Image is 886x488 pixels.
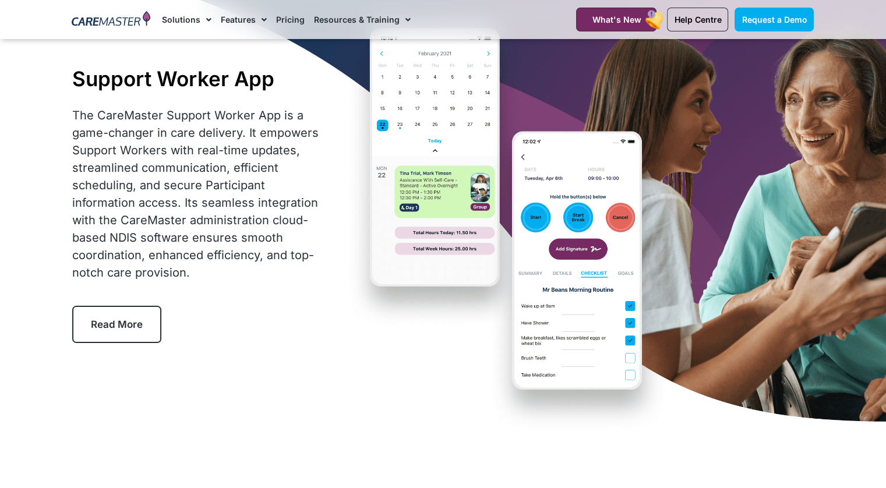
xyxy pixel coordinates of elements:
img: CareMaster Logo [72,11,150,29]
a: Help Centre [667,8,728,31]
div: The CareMaster Support Worker App is a game-changer in care delivery. It empowers Support Workers... [72,107,324,281]
h1: Support Worker App [72,66,324,91]
span: Read More [91,319,143,330]
a: Read More [72,306,161,343]
span: Help Centre [674,15,721,24]
span: What's New [592,15,641,24]
a: What's New [576,8,656,31]
span: Request a Demo [742,15,807,24]
a: Request a Demo [735,8,814,31]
